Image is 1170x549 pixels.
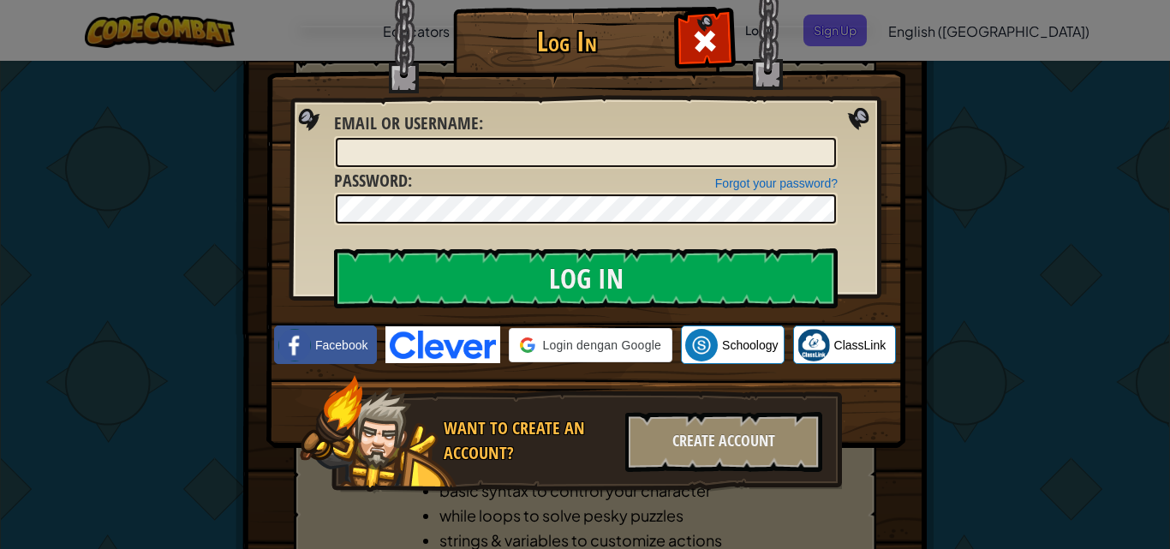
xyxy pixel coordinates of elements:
[542,337,661,354] span: Login dengan Google
[457,27,676,57] h1: Log In
[385,326,500,363] img: clever-logo-blue.png
[334,111,483,136] label: :
[685,329,718,361] img: schoology.png
[834,337,886,354] span: ClassLink
[444,416,615,465] div: Want to create an account?
[315,337,367,354] span: Facebook
[334,169,412,194] label: :
[334,169,408,192] span: Password
[715,176,838,190] a: Forgot your password?
[278,329,311,361] img: facebook_small.png
[722,337,778,354] span: Schoology
[334,111,479,134] span: Email or Username
[797,329,830,361] img: classlink-logo-small.png
[625,412,822,472] div: Create Account
[509,328,672,362] div: Login dengan Google
[334,248,838,308] input: Log In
